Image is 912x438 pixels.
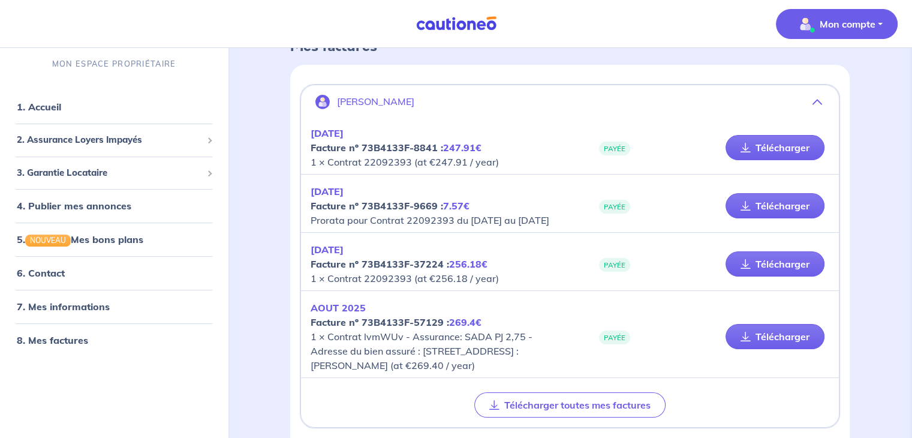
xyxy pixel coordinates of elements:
[311,126,570,169] p: 1 × Contrat 22092393 (at €247.91 / year)
[311,244,344,256] em: [DATE]
[726,324,824,349] a: Télécharger
[726,251,824,277] a: Télécharger
[17,133,202,147] span: 2. Assurance Loyers Impayés
[311,185,344,197] em: [DATE]
[474,392,666,418] button: Télécharger toutes mes factures
[726,135,824,160] a: Télécharger
[820,17,875,31] p: Mon compte
[443,142,481,154] em: 247.91€
[52,58,176,70] p: MON ESPACE PROPRIÉTAIRE
[5,295,223,319] div: 7. Mes informations
[449,316,481,328] em: 269.4€
[17,200,131,212] a: 4. Publier mes annonces
[726,193,824,218] a: Télécharger
[315,95,330,109] img: illu_account.svg
[311,316,481,328] strong: Facture nº 73B4133F-57129 :
[311,184,570,227] p: Prorata pour Contrat 22092393 du [DATE] au [DATE]
[311,301,570,373] p: 1 × Contrat lvmWUv - Assurance: SADA PJ 2,75 - Adresse du bien assuré : [STREET_ADDRESS] : [PERSO...
[5,95,223,119] div: 1. Accueil
[5,261,223,285] div: 6. Contact
[311,127,344,139] em: [DATE]
[599,142,630,155] span: PAYÉE
[311,258,487,270] strong: Facture nº 73B4133F-37224 :
[290,38,850,55] h4: Mes factures
[301,88,839,116] button: [PERSON_NAME]
[17,301,110,313] a: 7. Mes informations
[449,258,487,270] em: 256.18€
[311,200,469,212] strong: Facture nº 73B4133F-9669 :
[599,331,630,344] span: PAYÉE
[337,96,414,107] p: [PERSON_NAME]
[796,14,815,34] img: illu_account_valid_menu.svg
[17,233,143,245] a: 5.NOUVEAUMes bons plans
[599,258,630,272] span: PAYÉE
[311,302,366,314] em: AOUT 2025
[311,142,481,154] strong: Facture nº 73B4133F-8841 :
[5,161,223,185] div: 3. Garantie Locataire
[5,227,223,251] div: 5.NOUVEAUMes bons plans
[5,128,223,152] div: 2. Assurance Loyers Impayés
[443,200,469,212] em: 7.57€
[17,101,61,113] a: 1. Accueil
[5,194,223,218] div: 4. Publier mes annonces
[599,200,630,214] span: PAYÉE
[5,328,223,352] div: 8. Mes factures
[411,16,501,31] img: Cautioneo
[17,267,65,279] a: 6. Contact
[17,334,88,346] a: 8. Mes factures
[311,242,570,286] p: 1 × Contrat 22092393 (at €256.18 / year)
[776,9,898,39] button: illu_account_valid_menu.svgMon compte
[17,166,202,180] span: 3. Garantie Locataire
